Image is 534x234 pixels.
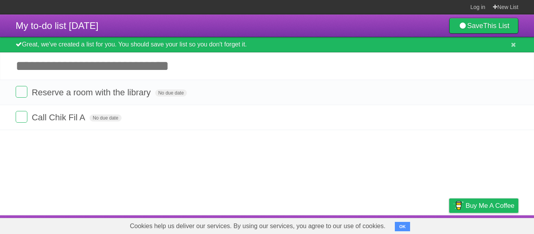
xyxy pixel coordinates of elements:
[412,217,430,232] a: Terms
[483,22,509,30] b: This List
[439,217,459,232] a: Privacy
[453,199,464,212] img: Buy me a coffee
[449,198,518,213] a: Buy me a coffee
[345,217,362,232] a: About
[395,222,410,231] button: OK
[371,217,403,232] a: Developers
[155,89,187,96] span: No due date
[449,18,518,34] a: SaveThis List
[90,114,121,121] span: No due date
[469,217,518,232] a: Suggest a feature
[16,86,27,98] label: Done
[32,88,152,97] span: Reserve a room with the library
[16,20,99,31] span: My to-do list [DATE]
[16,111,27,123] label: Done
[122,218,393,234] span: Cookies help us deliver our services. By using our services, you agree to our use of cookies.
[32,113,87,122] span: Call Chik Fil A
[466,199,514,213] span: Buy me a coffee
